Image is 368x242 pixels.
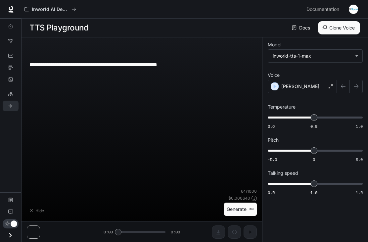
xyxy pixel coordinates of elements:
p: Voice [268,73,280,77]
p: Pitch [268,138,279,142]
span: 5.0 [356,157,363,162]
button: User avatar [347,3,360,16]
button: Generate⌘⏎ [224,203,257,216]
a: Overview [3,21,19,31]
button: All workspaces [22,3,79,16]
span: Dark mode toggle [11,220,17,227]
a: Docs [291,21,313,34]
span: 0.5 [268,190,275,195]
h1: TTS Playground [29,21,88,34]
p: 64 / 1000 [241,188,257,194]
img: User avatar [349,5,358,14]
p: Model [268,42,281,47]
p: [PERSON_NAME] [281,83,319,90]
a: Logs [3,74,19,85]
a: Documentation [3,195,19,205]
a: LLM Playground [3,89,19,99]
p: Temperature [268,105,296,109]
a: Feedback [3,207,19,217]
button: Open drawer [3,228,18,242]
a: Dashboards [3,50,19,61]
div: inworld-tts-1-max [273,53,352,59]
span: -5.0 [268,157,277,162]
span: 0.8 [310,123,317,129]
span: Documentation [306,5,339,14]
p: $ 0.000640 [228,195,250,201]
span: 0.6 [268,123,275,129]
p: ⌘⏎ [249,207,254,211]
a: TTS Playground [3,101,19,111]
button: Clone Voice [318,21,360,34]
span: 1.5 [356,190,363,195]
span: 0 [313,157,315,162]
button: Hide [27,205,48,216]
a: Graph Registry [3,35,19,46]
div: inworld-tts-1-max [268,50,362,62]
p: Talking speed [268,171,298,175]
a: Traces [3,62,19,73]
span: 1.0 [310,190,317,195]
p: Inworld AI Demos [32,7,69,12]
a: Documentation [304,3,344,16]
span: 1.0 [356,123,363,129]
